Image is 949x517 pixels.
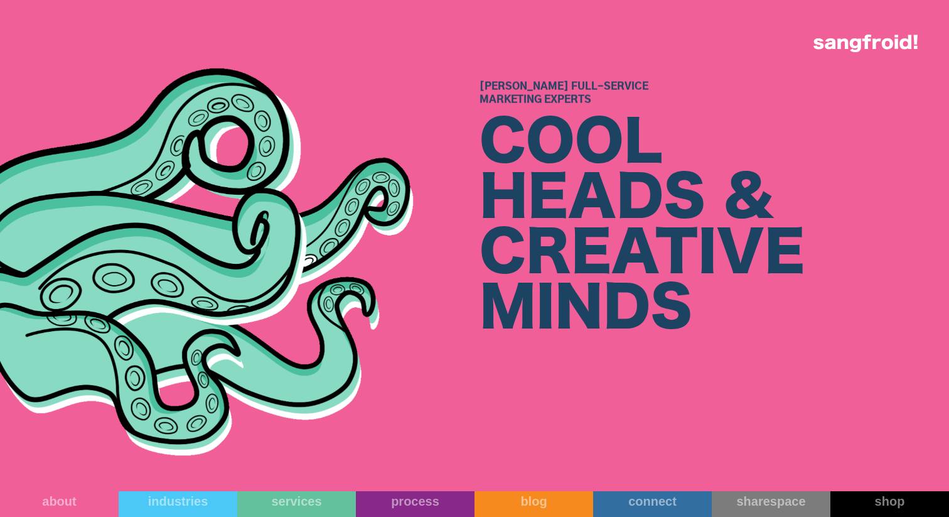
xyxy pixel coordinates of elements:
div: shop [830,494,949,509]
div: blog [474,494,593,509]
a: connect [593,491,712,517]
h1: [PERSON_NAME] Full-Service Marketing Experts [480,80,949,107]
div: sharespace [712,494,830,509]
a: blog [474,491,593,517]
a: sharespace [712,491,830,517]
a: shop [830,491,949,517]
a: process [356,491,474,517]
div: industries [119,494,237,509]
div: COOL HEADS & CREATIVE MINDS [480,116,949,337]
div: services [237,494,356,509]
a: services [237,491,356,517]
a: industries [119,491,237,517]
div: connect [593,494,712,509]
img: logo [813,35,918,52]
div: process [356,494,474,509]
